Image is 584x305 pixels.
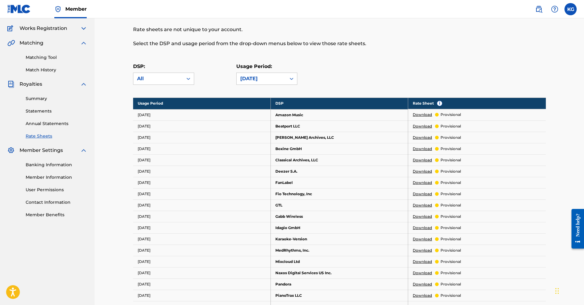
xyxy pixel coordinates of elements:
p: provisional [441,236,461,242]
img: help [551,5,558,13]
a: Download [413,270,432,276]
td: Deezer S.A. [270,166,408,177]
p: provisional [441,248,461,253]
td: [DATE] [133,166,271,177]
p: provisional [441,203,461,208]
div: User Menu [564,3,577,15]
img: Member Settings [7,147,15,154]
a: Statements [26,108,87,114]
label: Usage Period: [236,63,272,69]
img: search [535,5,542,13]
td: MedRhythms, Inc. [270,245,408,256]
p: Rate sheets are not unique to your account. [133,26,451,33]
p: Select the DSP and usage period from the drop-down menus below to view those rate sheets. [133,40,451,47]
td: [PERSON_NAME] Archives, LLC [270,132,408,143]
td: Amazon Music [270,109,408,120]
a: Download [413,225,432,231]
td: Fio Technology, Inc [270,188,408,199]
a: Download [413,236,432,242]
p: provisional [441,135,461,140]
td: [DATE] [133,290,271,301]
span: Member [65,5,87,13]
span: Member Settings [20,147,63,154]
p: provisional [441,146,461,152]
td: [DATE] [133,120,271,132]
td: [DATE] [133,211,271,222]
p: provisional [441,191,461,197]
img: Matching [7,39,15,47]
a: Summary [26,95,87,102]
td: Pandora [270,278,408,290]
p: provisional [441,282,461,287]
a: Annual Statements [26,120,87,127]
p: provisional [441,124,461,129]
a: Download [413,259,432,264]
td: [DATE] [133,132,271,143]
td: [DATE] [133,245,271,256]
a: Member Information [26,174,87,181]
th: Usage Period [133,98,271,109]
td: [DATE] [133,143,271,154]
td: GTL [270,199,408,211]
td: [DATE] [133,199,271,211]
iframe: Resource Center [567,204,584,254]
td: Naxos Digital Services US Inc. [270,267,408,278]
label: DSP: [133,63,145,69]
img: expand [80,39,87,47]
a: Download [413,124,432,129]
a: Matching Tool [26,54,87,61]
td: [DATE] [133,222,271,233]
th: Rate Sheet [408,98,546,109]
a: Download [413,135,432,140]
td: FanLabel [270,177,408,188]
a: Download [413,169,432,174]
td: [DATE] [133,233,271,245]
div: [DATE] [240,75,282,82]
td: [DATE] [133,109,271,120]
a: User Permissions [26,187,87,193]
a: Download [413,191,432,197]
td: Mixcloud Ltd [270,256,408,267]
a: Download [413,248,432,253]
a: Download [413,214,432,219]
iframe: Chat Widget [553,276,584,305]
span: Royalties [20,81,42,88]
span: Works Registration [20,25,67,32]
div: All [137,75,179,82]
p: provisional [441,259,461,264]
a: Download [413,293,432,298]
p: provisional [441,157,461,163]
td: Classical Archives, LLC [270,154,408,166]
td: [DATE] [133,278,271,290]
a: Contact Information [26,199,87,206]
th: DSP [270,98,408,109]
p: provisional [441,180,461,185]
img: Top Rightsholder [54,5,62,13]
p: provisional [441,293,461,298]
a: Download [413,146,432,152]
td: [DATE] [133,267,271,278]
td: Boxine GmbH [270,143,408,154]
a: Download [413,112,432,117]
td: PianoTrax LLC [270,290,408,301]
td: [DATE] [133,154,271,166]
p: provisional [441,214,461,219]
a: Banking Information [26,162,87,168]
img: Royalties [7,81,15,88]
img: expand [80,147,87,154]
img: Works Registration [7,25,15,32]
td: Gabb Wireless [270,211,408,222]
div: Drag [555,282,559,300]
a: Download [413,180,432,185]
td: [DATE] [133,188,271,199]
td: Beatport LLC [270,120,408,132]
a: Member Benefits [26,212,87,218]
td: Idagio GmbH [270,222,408,233]
span: i [437,101,442,106]
img: MLC Logo [7,5,31,13]
a: Download [413,282,432,287]
a: Match History [26,67,87,73]
td: [DATE] [133,256,271,267]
